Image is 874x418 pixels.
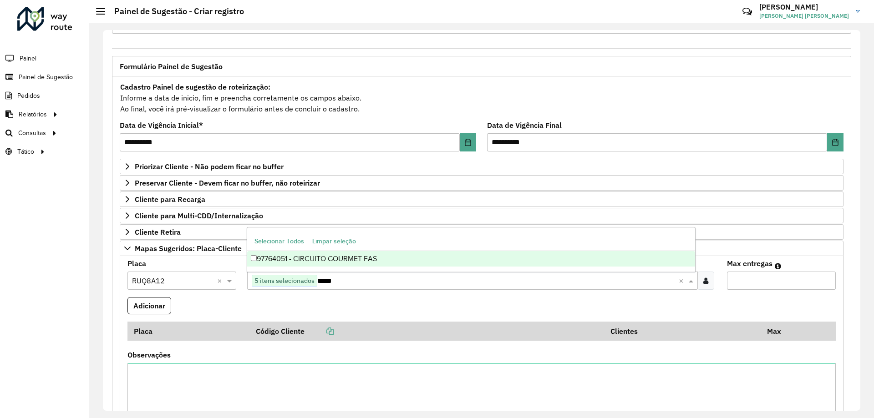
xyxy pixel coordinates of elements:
[120,63,223,70] span: Formulário Painel de Sugestão
[737,2,757,21] a: Contato Rápido
[487,120,562,131] label: Data de Vigência Final
[135,179,320,186] span: Preservar Cliente - Devem ficar no buffer, não roteirizar
[460,133,476,151] button: Choose Date
[120,81,844,115] div: Informe a data de inicio, fim e preencha corretamente os campos abaixo. Ao final, você irá pré-vi...
[20,54,36,63] span: Painel
[135,163,284,170] span: Priorizar Cliente - Não podem ficar no buffer
[120,159,844,174] a: Priorizar Cliente - Não podem ficar no buffer
[759,3,849,11] h3: [PERSON_NAME]
[305,327,334,336] a: Copiar
[727,258,772,269] label: Max entregas
[127,297,171,314] button: Adicionar
[18,128,46,138] span: Consultas
[135,212,263,219] span: Cliente para Multi-CDD/Internalização
[120,241,844,256] a: Mapas Sugeridos: Placa-Cliente
[247,251,695,267] div: 97764051 - CIRCUITO GOURMET FAS
[605,322,761,341] th: Clientes
[127,322,250,341] th: Placa
[679,275,686,286] span: Clear all
[135,196,205,203] span: Cliente para Recarga
[17,147,34,156] span: Tático
[120,224,844,240] a: Cliente Retira
[120,82,270,91] strong: Cadastro Painel de sugestão de roteirização:
[105,6,244,16] h2: Painel de Sugestão - Criar registro
[19,110,47,119] span: Relatórios
[120,120,203,131] label: Data de Vigência Inicial
[135,245,242,252] span: Mapas Sugeridos: Placa-Cliente
[775,262,781,270] em: Máximo de clientes que serão colocados na mesma rota com os clientes informados
[135,228,181,236] span: Cliente Retira
[250,234,308,248] button: Selecionar Todos
[17,91,40,101] span: Pedidos
[250,322,605,341] th: Código Cliente
[308,234,360,248] button: Limpar seleção
[127,349,171,360] label: Observações
[759,12,849,20] span: [PERSON_NAME] [PERSON_NAME]
[120,208,844,223] a: Cliente para Multi-CDD/Internalização
[120,191,844,207] a: Cliente para Recarga
[252,275,317,286] span: 5 itens selecionados
[217,275,225,286] span: Clear all
[761,322,797,341] th: Max
[19,72,73,82] span: Painel de Sugestão
[247,227,695,272] ng-dropdown-panel: Options list
[127,258,146,269] label: Placa
[827,133,844,151] button: Choose Date
[120,175,844,191] a: Preservar Cliente - Devem ficar no buffer, não roteirizar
